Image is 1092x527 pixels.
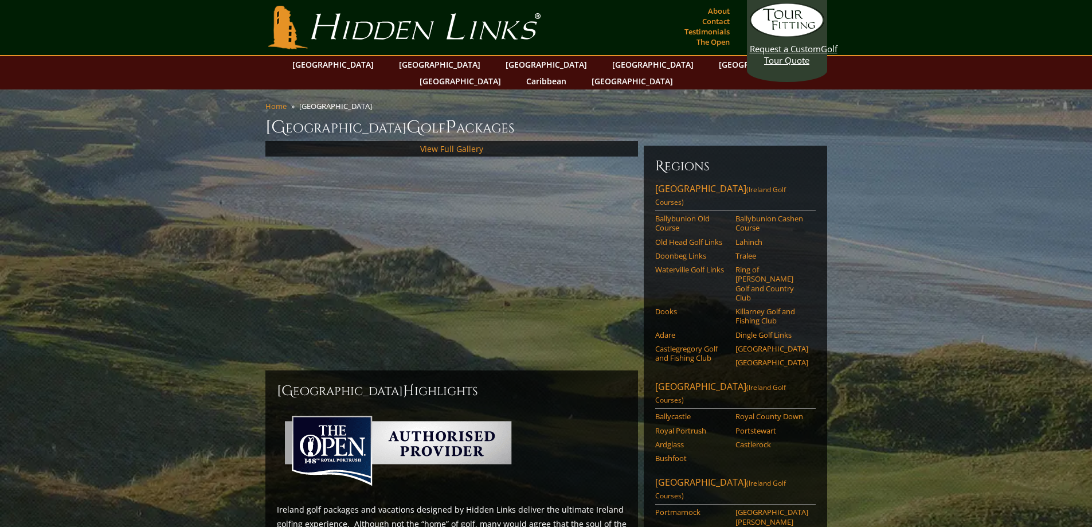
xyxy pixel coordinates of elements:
[682,24,733,40] a: Testimonials
[735,265,808,302] a: Ring of [PERSON_NAME] Golf and Country Club
[655,478,786,501] span: (Ireland Golf Courses)
[655,508,728,517] a: Portmarnock
[735,358,808,367] a: [GEOGRAPHIC_DATA]
[735,214,808,233] a: Ballybunion Cashen Course
[655,214,728,233] a: Ballybunion Old Course
[500,56,593,73] a: [GEOGRAPHIC_DATA]
[655,454,728,463] a: Bushfoot
[655,440,728,449] a: Ardglass
[655,344,728,363] a: Castlegregory Golf and Fishing Club
[750,3,824,66] a: Request a CustomGolf Tour Quote
[655,382,786,405] span: (Ireland Golf Courses)
[655,476,816,505] a: [GEOGRAPHIC_DATA](Ireland Golf Courses)
[735,440,808,449] a: Castlerock
[655,182,816,211] a: [GEOGRAPHIC_DATA](Ireland Golf Courses)
[735,508,808,526] a: [GEOGRAPHIC_DATA][PERSON_NAME]
[655,330,728,339] a: Adare
[655,157,816,175] h6: Regions
[655,251,728,260] a: Doonbeg Links
[705,3,733,19] a: About
[655,265,728,274] a: Waterville Golf Links
[735,426,808,435] a: Portstewart
[403,382,414,400] span: H
[586,73,679,89] a: [GEOGRAPHIC_DATA]
[445,116,456,139] span: P
[655,237,728,247] a: Old Head Golf Links
[655,185,786,207] span: (Ireland Golf Courses)
[655,307,728,316] a: Dooks
[735,330,808,339] a: Dingle Golf Links
[393,56,486,73] a: [GEOGRAPHIC_DATA]
[655,412,728,421] a: Ballycastle
[606,56,699,73] a: [GEOGRAPHIC_DATA]
[420,143,483,154] a: View Full Gallery
[414,73,507,89] a: [GEOGRAPHIC_DATA]
[694,34,733,50] a: The Open
[520,73,572,89] a: Caribbean
[299,101,377,111] li: [GEOGRAPHIC_DATA]
[265,116,827,139] h1: [GEOGRAPHIC_DATA] olf ackages
[735,344,808,353] a: [GEOGRAPHIC_DATA]
[735,251,808,260] a: Tralee
[277,382,627,400] h2: [GEOGRAPHIC_DATA] ighlights
[655,426,728,435] a: Royal Portrush
[287,56,379,73] a: [GEOGRAPHIC_DATA]
[750,43,821,54] span: Request a Custom
[735,237,808,247] a: Lahinch
[699,13,733,29] a: Contact
[735,307,808,326] a: Killarney Golf and Fishing Club
[713,56,806,73] a: [GEOGRAPHIC_DATA]
[735,412,808,421] a: Royal County Down
[265,101,287,111] a: Home
[655,380,816,409] a: [GEOGRAPHIC_DATA](Ireland Golf Courses)
[406,116,421,139] span: G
